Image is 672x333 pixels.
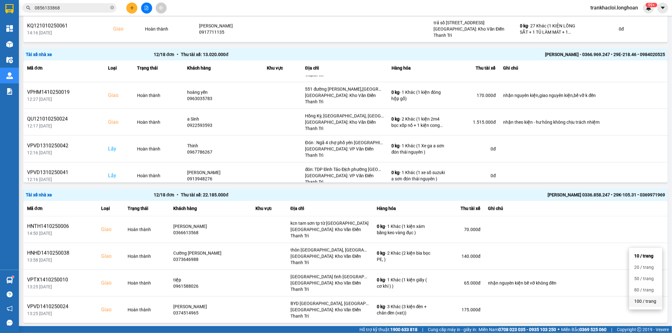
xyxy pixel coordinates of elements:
[455,146,496,152] div: 0 đ
[305,119,384,132] div: [GEOGRAPHIC_DATA]: Kho Văn Điển Thanh Trì
[27,310,94,317] div: 13:25 [DATE]
[6,72,13,79] img: warehouse-icon
[27,142,101,150] div: VPVD1310250042
[6,57,13,63] img: warehouse-icon
[12,276,14,278] sup: 1
[137,92,179,99] div: Hoàn thành
[455,119,496,125] div: 1.515.000 đ
[183,60,263,76] th: Khách hàng
[305,113,384,119] div: Hồng Kỳ, [GEOGRAPHIC_DATA], [GEOGRAPHIC_DATA]
[101,252,120,260] div: Giao
[660,5,666,11] span: caret-down
[392,89,447,102] div: - 1 Khác (1 kiện đóng hộp gỗ)
[124,201,169,216] th: Trạng thái
[159,6,163,10] span: aim
[305,92,384,105] div: [GEOGRAPHIC_DATA]: Kho Văn Điển Thanh Trì
[7,291,13,297] span: question-circle
[290,226,369,239] div: [GEOGRAPHIC_DATA]: Kho Văn Điển Thanh Trì
[579,327,606,332] strong: 0369 525 060
[290,247,369,253] div: thôn [GEOGRAPHIC_DATA], [GEOGRAPHIC_DATA], [GEOGRAPHIC_DATA], [GEOGRAPHIC_DATA], [GEOGRAPHIC_DATA]
[173,303,248,310] div: [PERSON_NAME]
[101,306,120,313] div: Giao
[392,143,447,155] div: - 1 Khác (1 Xe ga a sơn đón thái nguyên )
[498,327,556,332] strong: 0708 023 035 - 0935 103 250
[305,166,384,172] div: đón: TDP Ðình Tảo Địch phường [GEOGRAPHIC_DATA] [GEOGRAPHIC_DATA] -[GEOGRAPHIC_DATA]
[137,146,179,152] div: Hoàn thành
[390,327,417,332] strong: 1900 633 818
[108,172,129,179] div: Lấy
[6,25,13,32] img: dashboard-icon
[479,326,556,333] span: Miền Nam
[27,223,94,230] div: HNTH1410250006
[377,250,432,262] div: - 2 Khác (2 kiện bìa bọc PE, )
[27,284,94,290] div: 13:25 [DATE]
[455,172,496,179] div: 0 đ
[388,60,451,76] th: Hàng hóa
[23,60,104,76] th: Mã đơn
[377,251,385,256] span: 0 kg
[173,310,248,316] div: 0374514965
[611,326,612,333] span: |
[305,172,384,185] div: [GEOGRAPHIC_DATA]: VP Văn Điển Thanh Trì
[169,201,252,216] th: Khách hàng
[434,20,513,26] div: trả số [STREET_ADDRESS]
[440,253,480,259] div: 140.000 đ
[359,326,417,333] span: Hỗ trợ kỹ thuật:
[392,170,400,175] span: 0 kg
[440,226,480,233] div: 70.000 đ
[187,95,260,102] div: 0963035783
[520,23,528,28] span: 0 kg
[377,223,432,236] div: - 1 Khác (1 kiện xám băng keo vàng đục )
[377,304,385,309] span: 0 kg
[634,287,657,293] div: 80 / trang
[110,5,114,11] span: close-circle
[302,60,388,76] th: Địa chỉ
[583,26,624,32] div: 0 đ
[35,4,109,11] input: Tìm tên, số ĐT hoặc mã đơn
[154,191,410,198] div: 12 / 18 đơn Thu tài xế: 22.185.000 đ
[290,253,369,266] div: [GEOGRAPHIC_DATA]: Kho Văn Điển Thanh Trì
[26,52,52,57] span: Tài xế nhà xe
[290,307,369,319] div: [GEOGRAPHIC_DATA]: Kho Văn Điển Thanh Trì
[392,90,400,95] span: 0 kg
[110,6,114,9] span: close-circle
[392,116,400,121] span: 0 kg
[377,303,432,316] div: - 3 Khác (3 kiện đèn + chân đèn (vat))
[173,229,248,236] div: 0366613568
[422,326,423,333] span: |
[133,60,183,76] th: Trạng thái
[263,60,301,76] th: Khu vực
[440,307,480,313] div: 175.000 đ
[428,326,477,333] span: Cung cấp máy in - giấy in:
[27,150,101,156] div: 12:16 [DATE]
[187,89,260,95] div: hoàng yến
[634,275,657,282] div: 50 / trang
[187,149,260,155] div: 0967786267
[558,328,560,331] span: ⚪️
[173,250,248,256] div: Cường [PERSON_NAME]
[156,3,167,14] button: aim
[392,116,447,128] div: - 2 Khác (1 kiện 2m4 bọc xốp nổ + 1 kiện cong nhỏ )
[392,143,400,148] span: 0 kg
[199,29,385,35] div: 0917711135
[128,253,166,259] div: Hoàn thành
[657,3,668,14] button: caret-down
[561,326,606,333] span: Miền Bắc
[27,22,106,30] div: KQ121010250061
[174,52,181,57] span: •
[6,277,13,284] img: warehouse-icon
[287,201,373,216] th: Địa chỉ
[27,176,101,183] div: 12:16 [DATE]
[187,169,260,176] div: [PERSON_NAME]
[488,280,664,286] div: nhận nguyên kiện bể vỡ không đền
[137,172,179,179] div: Hoàn thành
[108,145,129,153] div: Lấy
[108,92,129,99] div: Giao
[6,88,13,95] img: solution-icon
[130,6,134,10] span: plus
[520,23,576,35] div: - 27 Khác (1 KIỆN LỒNG SẮT + 1 TỦ LÀM MÁT + 1 KIỆN CÁNH QUẠT + 9 KIỆN GIẤY + 7 KIỆN NHỰA + 6 KIỆN...
[646,3,657,7] sup: 745
[137,119,179,125] div: Hoàn thành
[377,277,385,282] span: 0 kg
[409,51,665,58] div: [PERSON_NAME] - 0366.969.247 • 29E-218.46 • 0984020525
